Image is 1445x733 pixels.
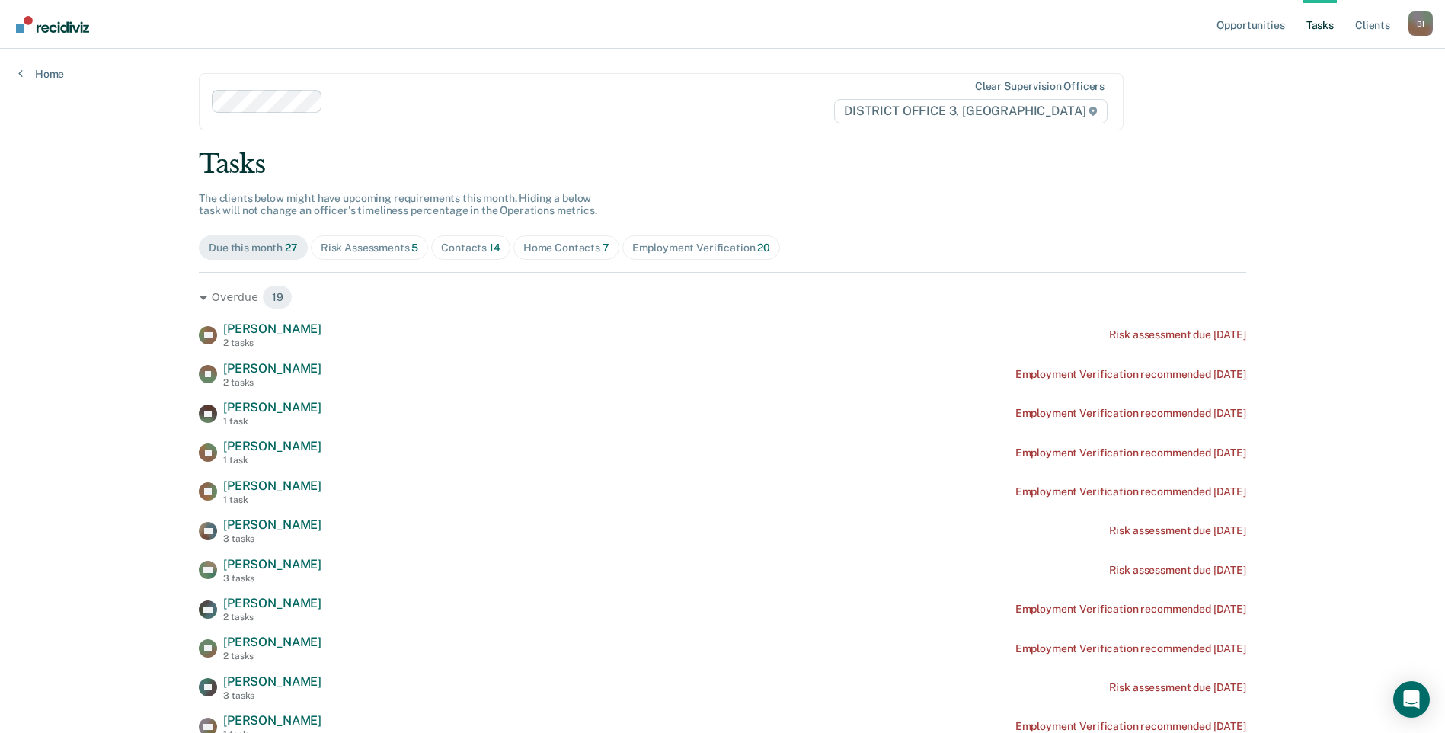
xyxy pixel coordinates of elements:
div: Employment Verification recommended [DATE] [1015,642,1246,655]
div: 1 task [223,455,321,466]
div: Due this month [209,242,298,254]
span: [PERSON_NAME] [223,439,321,453]
div: 2 tasks [223,651,321,661]
div: Employment Verification recommended [DATE] [1015,368,1246,381]
span: [PERSON_NAME] [223,322,321,336]
span: [PERSON_NAME] [223,557,321,571]
div: Home Contacts [523,242,609,254]
span: 5 [411,242,418,254]
span: 20 [757,242,770,254]
span: [PERSON_NAME] [223,400,321,415]
div: 1 task [223,416,321,427]
div: 3 tasks [223,533,321,544]
div: 3 tasks [223,690,321,701]
div: Open Intercom Messenger [1393,681,1430,718]
div: 2 tasks [223,612,321,623]
div: Clear supervision officers [975,80,1105,93]
span: [PERSON_NAME] [223,517,321,532]
div: Risk assessment due [DATE] [1109,681,1246,694]
span: 19 [262,285,293,309]
span: [PERSON_NAME] [223,713,321,728]
span: [PERSON_NAME] [223,596,321,610]
div: Contacts [441,242,500,254]
span: 7 [603,242,609,254]
span: 27 [285,242,298,254]
div: Employment Verification recommended [DATE] [1015,720,1246,733]
div: 3 tasks [223,573,321,584]
img: Recidiviz [16,16,89,33]
div: B I [1408,11,1433,36]
span: [PERSON_NAME] [223,674,321,689]
div: 2 tasks [223,377,321,388]
span: [PERSON_NAME] [223,635,321,649]
div: Tasks [199,149,1246,180]
span: The clients below might have upcoming requirements this month. Hiding a below task will not chang... [199,192,597,217]
button: Profile dropdown button [1408,11,1433,36]
span: [PERSON_NAME] [223,361,321,376]
div: Employment Verification recommended [DATE] [1015,407,1246,420]
div: Risk assessment due [DATE] [1109,524,1246,537]
div: Risk Assessments [321,242,419,254]
div: Employment Verification recommended [DATE] [1015,603,1246,616]
div: Employment Verification recommended [DATE] [1015,447,1246,459]
div: Risk assessment due [DATE] [1109,564,1246,577]
div: Risk assessment due [DATE] [1109,328,1246,341]
div: Overdue 19 [199,285,1246,309]
span: [PERSON_NAME] [223,479,321,493]
div: Employment Verification [632,242,770,254]
div: Employment Verification recommended [DATE] [1015,485,1246,498]
span: DISTRICT OFFICE 3, [GEOGRAPHIC_DATA] [834,99,1108,123]
div: 2 tasks [223,338,321,348]
a: Home [18,67,64,81]
span: 14 [489,242,500,254]
div: 1 task [223,495,321,505]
